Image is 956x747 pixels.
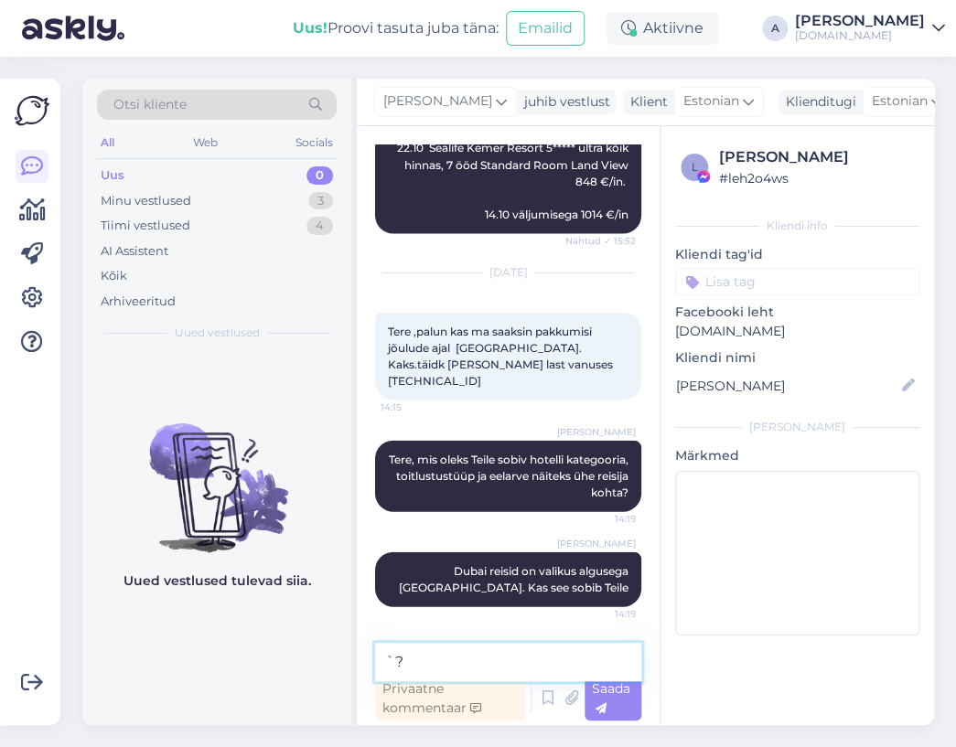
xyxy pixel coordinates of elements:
div: 4 [306,217,333,235]
span: Dubai reisid on valikus algusega [GEOGRAPHIC_DATA]. Kas see sobib Teile [399,563,631,593]
b: Uus! [293,19,328,37]
div: Kõik [101,267,127,285]
div: Tiimi vestlused [101,217,190,235]
div: Minu vestlused [101,192,191,210]
div: Uus [101,166,124,185]
input: Lisa nimi [676,376,898,396]
span: Tere, mis oleks Teile sobiv hotelli kategooria, toitlustustüüp ja eelarve näiteks ühe reisija kohta? [389,452,631,498]
p: Facebooki leht [675,303,919,322]
span: [PERSON_NAME] [383,91,492,112]
div: All [97,131,118,155]
div: [DOMAIN_NAME] [795,28,925,43]
span: 14:19 [567,512,636,526]
div: Aktiivne [607,12,718,45]
div: juhib vestlust [517,92,610,112]
p: Kliendi tag'id [675,245,919,264]
span: Uued vestlused [175,325,260,341]
span: Otsi kliente [113,95,187,114]
div: AI Assistent [101,242,168,261]
img: No chats [82,390,351,555]
div: Web [189,131,221,155]
div: [PERSON_NAME] [719,146,914,168]
span: 14:19 [567,607,636,621]
span: Estonian [872,91,928,112]
span: [PERSON_NAME] [557,425,636,439]
span: Estonian [683,91,739,112]
div: Socials [292,131,337,155]
p: [DOMAIN_NAME] [675,322,919,341]
p: Kliendi nimi [675,348,919,368]
span: Tere ,palun kas ma saaksin pakkumisi jõulude ajal [GEOGRAPHIC_DATA]. Kaks.täidk [PERSON_NAME] las... [388,324,616,387]
div: Klient [623,92,668,112]
a: [PERSON_NAME][DOMAIN_NAME] [795,14,945,43]
div: # leh2o4ws [719,168,914,188]
p: Uued vestlused tulevad siia. [124,571,311,591]
div: [PERSON_NAME] [795,14,925,28]
div: [DATE] [375,264,641,281]
span: l [692,160,698,174]
img: Askly Logo [15,93,49,128]
div: Klienditugi [779,92,856,112]
div: 3 [308,192,333,210]
span: [PERSON_NAME] [557,537,636,550]
div: Kliendi info [675,218,919,234]
button: Emailid [506,11,585,46]
div: Proovi tasuta juba täna: [293,17,499,39]
div: Arhiveeritud [101,293,176,311]
div: [PERSON_NAME] [675,419,919,435]
textarea: `? [375,643,641,681]
div: A [762,16,788,41]
span: 14:15 [381,400,449,414]
span: Nähtud ✓ 15:52 [565,234,636,248]
div: 0 [306,166,333,185]
p: Märkmed [675,446,919,465]
input: Lisa tag [675,268,919,295]
div: Privaatne kommentaar [375,677,525,720]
